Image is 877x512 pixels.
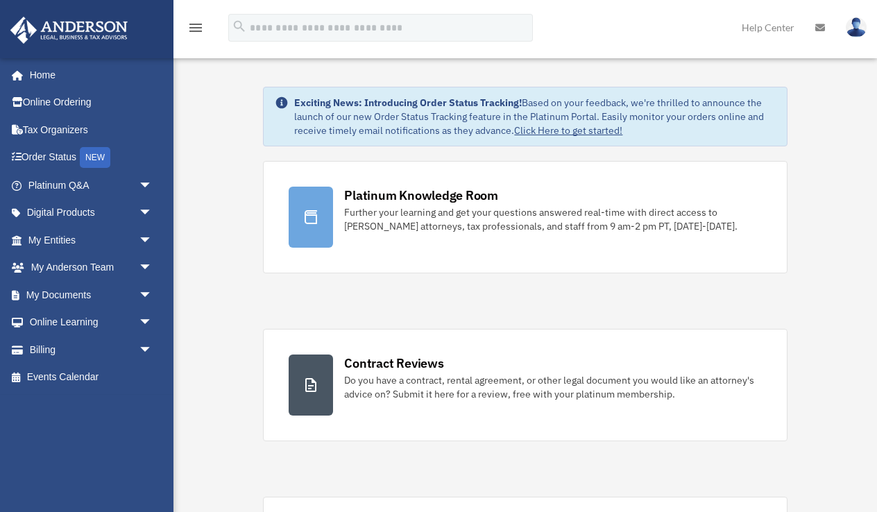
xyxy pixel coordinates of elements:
[344,373,761,401] div: Do you have a contract, rental agreement, or other legal document you would like an attorney's ad...
[139,309,167,337] span: arrow_drop_down
[139,226,167,255] span: arrow_drop_down
[6,17,132,44] img: Anderson Advisors Platinum Portal
[846,17,867,37] img: User Pic
[10,226,173,254] a: My Entitiesarrow_drop_down
[10,281,173,309] a: My Documentsarrow_drop_down
[232,19,247,34] i: search
[10,364,173,391] a: Events Calendar
[263,329,787,441] a: Contract Reviews Do you have a contract, rental agreement, or other legal document you would like...
[344,205,761,233] div: Further your learning and get your questions answered real-time with direct access to [PERSON_NAM...
[139,336,167,364] span: arrow_drop_down
[294,96,522,109] strong: Exciting News: Introducing Order Status Tracking!
[10,61,167,89] a: Home
[344,355,443,372] div: Contract Reviews
[187,19,204,36] i: menu
[139,254,167,282] span: arrow_drop_down
[10,89,173,117] a: Online Ordering
[10,171,173,199] a: Platinum Q&Aarrow_drop_down
[187,24,204,36] a: menu
[139,171,167,200] span: arrow_drop_down
[10,116,173,144] a: Tax Organizers
[263,161,787,273] a: Platinum Knowledge Room Further your learning and get your questions answered real-time with dire...
[294,96,775,137] div: Based on your feedback, we're thrilled to announce the launch of our new Order Status Tracking fe...
[344,187,498,204] div: Platinum Knowledge Room
[139,199,167,228] span: arrow_drop_down
[10,144,173,172] a: Order StatusNEW
[10,336,173,364] a: Billingarrow_drop_down
[514,124,622,137] a: Click Here to get started!
[139,281,167,309] span: arrow_drop_down
[10,254,173,282] a: My Anderson Teamarrow_drop_down
[10,309,173,336] a: Online Learningarrow_drop_down
[80,147,110,168] div: NEW
[10,199,173,227] a: Digital Productsarrow_drop_down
